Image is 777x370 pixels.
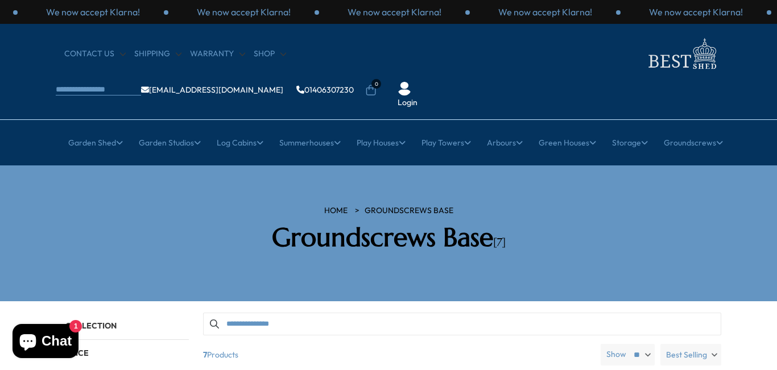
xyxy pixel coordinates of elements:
label: Show [606,349,626,360]
a: Log Cabins [217,128,263,157]
b: 7 [203,344,207,365]
p: We now accept Klarna! [46,6,140,18]
p: We now accept Klarna! [498,6,592,18]
a: Summerhouses [279,128,341,157]
a: Shop [254,48,286,60]
a: Storage [612,128,648,157]
input: Search products [203,313,721,335]
div: 1 / 3 [470,6,621,18]
div: 2 / 3 [621,6,771,18]
a: Play Towers [421,128,471,157]
h2: Groundscrews Base [226,222,551,253]
a: Shipping [134,48,181,60]
a: Groundscrews Base [365,205,453,217]
span: Collection [65,321,117,331]
a: Arbours [487,128,523,157]
span: [7] [493,235,506,250]
a: 0 [365,85,377,96]
a: Play Houses [357,128,406,157]
a: Warranty [190,48,245,60]
div: 2 / 3 [168,6,319,18]
a: HOME [324,205,348,217]
span: 0 [371,79,381,89]
a: 01406307230 [296,86,354,94]
span: Products [199,344,596,365]
img: User Icon [398,82,411,95]
label: Best Selling [660,344,721,365]
a: Green Houses [539,128,596,157]
p: We now accept Klarna! [348,6,441,18]
p: We now accept Klarna! [649,6,743,18]
div: 3 / 3 [319,6,470,18]
p: We now accept Klarna! [197,6,291,18]
div: 1 / 3 [18,6,168,18]
img: logo [642,35,721,72]
inbox-online-store-chat: Shopify online store chat [9,324,82,361]
a: CONTACT US [64,48,126,60]
a: Login [398,97,418,109]
a: Garden Studios [139,128,201,157]
a: Garden Shed [68,128,123,157]
a: [EMAIL_ADDRESS][DOMAIN_NAME] [141,86,283,94]
span: Best Selling [666,344,707,365]
a: Groundscrews [664,128,723,157]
